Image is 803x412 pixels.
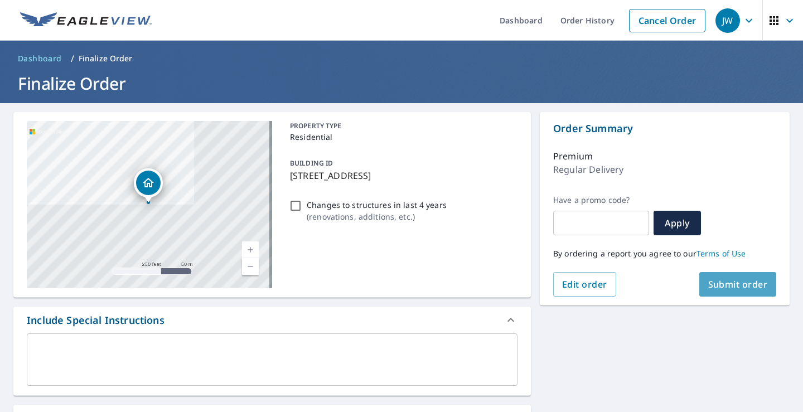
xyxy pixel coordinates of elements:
p: Residential [290,131,513,143]
p: ( renovations, additions, etc. ) [307,211,447,222]
span: Edit order [562,278,607,290]
span: Apply [662,217,692,229]
p: Premium [553,149,593,163]
img: EV Logo [20,12,152,29]
h1: Finalize Order [13,72,790,95]
p: Order Summary [553,121,776,136]
div: Include Special Instructions [13,307,531,333]
button: Submit order [699,272,777,297]
nav: breadcrumb [13,50,790,67]
p: BUILDING ID [290,158,333,168]
a: Dashboard [13,50,66,67]
button: Apply [654,211,701,235]
p: Changes to structures in last 4 years [307,199,447,211]
div: Include Special Instructions [27,313,165,328]
div: JW [715,8,740,33]
p: PROPERTY TYPE [290,121,513,131]
p: Regular Delivery [553,163,623,176]
a: Terms of Use [696,248,746,259]
a: Cancel Order [629,9,705,32]
label: Have a promo code? [553,195,649,205]
div: Dropped pin, building 1, Residential property, 1345 County Road P47 Omaha, NE 68152 [134,168,163,203]
p: Finalize Order [79,53,133,64]
span: Submit order [708,278,768,290]
span: Dashboard [18,53,62,64]
a: Current Level 17, Zoom In [242,241,259,258]
p: [STREET_ADDRESS] [290,169,513,182]
p: By ordering a report you agree to our [553,249,776,259]
li: / [71,52,74,65]
button: Edit order [553,272,616,297]
a: Current Level 17, Zoom Out [242,258,259,275]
